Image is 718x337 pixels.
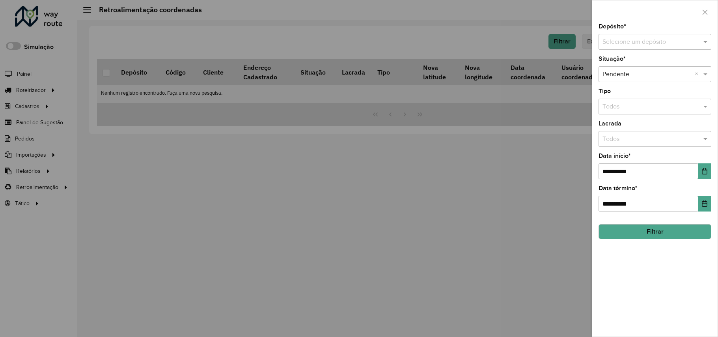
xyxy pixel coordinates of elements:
[695,69,701,79] span: Clear all
[698,163,711,179] button: Choose Date
[599,22,626,31] label: Depósito
[599,119,621,128] label: Lacrada
[599,151,631,161] label: Data início
[599,54,626,64] label: Situação
[599,183,638,193] label: Data término
[599,224,711,239] button: Filtrar
[599,86,611,96] label: Tipo
[698,196,711,212] button: Choose Date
